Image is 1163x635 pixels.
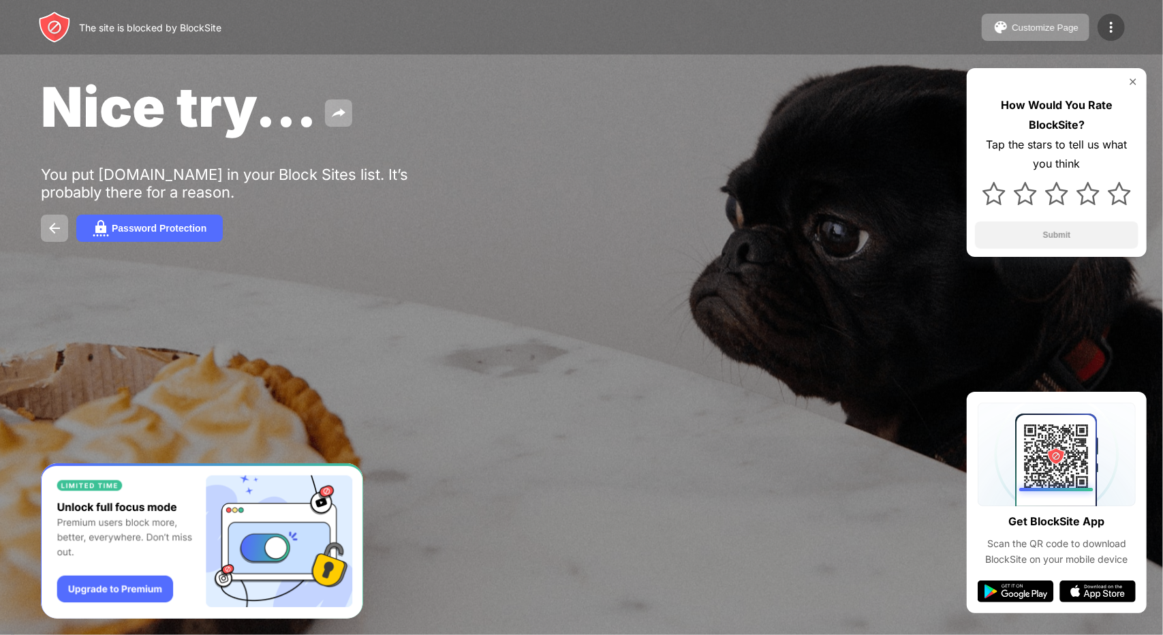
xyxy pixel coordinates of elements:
[46,220,63,236] img: back.svg
[41,166,462,201] div: You put [DOMAIN_NAME] in your Block Sites list. It’s probably there for a reason.
[978,536,1136,567] div: Scan the QR code to download BlockSite on your mobile device
[76,215,223,242] button: Password Protection
[41,74,317,140] span: Nice try...
[993,19,1009,35] img: pallet.svg
[41,463,363,619] iframe: Banner
[79,22,221,33] div: The site is blocked by BlockSite
[112,223,206,234] div: Password Protection
[93,220,109,236] img: password.svg
[978,580,1054,602] img: google-play.svg
[1128,76,1138,87] img: rate-us-close.svg
[1108,182,1131,205] img: star.svg
[975,135,1138,174] div: Tap the stars to tell us what you think
[1059,580,1136,602] img: app-store.svg
[1012,22,1079,33] div: Customize Page
[38,11,71,44] img: header-logo.svg
[975,221,1138,249] button: Submit
[1014,182,1037,205] img: star.svg
[1045,182,1068,205] img: star.svg
[975,95,1138,135] div: How Would You Rate BlockSite?
[982,14,1089,41] button: Customize Page
[978,403,1136,506] img: qrcode.svg
[982,182,1006,205] img: star.svg
[1009,512,1105,531] div: Get BlockSite App
[330,105,347,121] img: share.svg
[1076,182,1100,205] img: star.svg
[1103,19,1119,35] img: menu-icon.svg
